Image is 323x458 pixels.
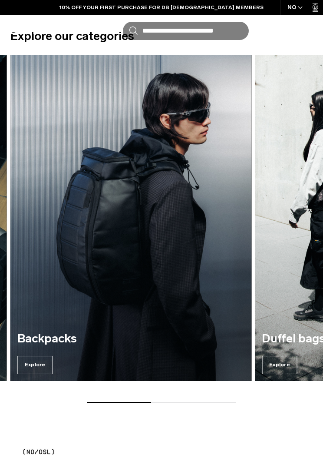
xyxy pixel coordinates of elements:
[10,55,251,381] div: 3 / 7
[17,332,244,345] h3: Backpacks
[262,356,297,374] span: Explore
[10,55,251,381] a: Backpacks Explore
[17,356,53,374] span: Explore
[59,3,264,11] a: 10% OFF YOUR FIRST PURCHASE FOR DB [DEMOGRAPHIC_DATA] MEMBERS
